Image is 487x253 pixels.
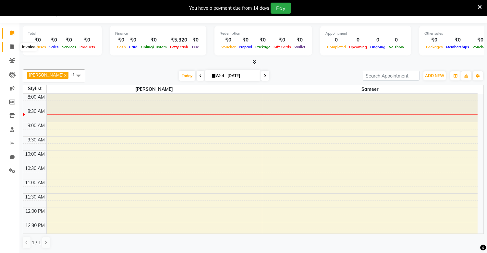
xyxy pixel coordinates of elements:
div: 12:00 PM [24,208,46,215]
span: Prepaid [237,45,254,49]
div: ₹0 [115,36,128,44]
span: Today [179,71,195,81]
span: Package [254,45,272,49]
div: ₹0 [444,36,471,44]
div: ₹0 [48,36,60,44]
div: 8:30 AM [27,108,46,115]
div: 8:00 AM [27,94,46,101]
button: ADD NEW [423,71,446,80]
button: Pay [271,3,291,14]
span: Packages [424,45,444,49]
span: +1 [70,72,80,77]
span: Online/Custom [139,45,168,49]
div: Finance [115,31,201,36]
span: Cash [115,45,128,49]
span: Wed [210,73,225,78]
div: 12:30 PM [24,222,46,229]
div: ₹5,320 [168,36,190,44]
div: ₹0 [28,36,48,44]
div: ₹0 [190,36,201,44]
div: Appointment [325,31,406,36]
div: 0 [325,36,347,44]
span: Gift Cards [272,45,293,49]
span: Sameer [262,85,478,93]
div: 11:30 AM [24,194,46,200]
div: Redemption [220,31,307,36]
div: 0 [369,36,387,44]
input: 2025-09-03 [225,71,258,81]
div: ₹0 [128,36,139,44]
div: 9:00 AM [27,122,46,129]
span: ADD NEW [425,73,444,78]
span: Ongoing [369,45,387,49]
span: Completed [325,45,347,49]
div: ₹0 [78,36,97,44]
div: ₹0 [424,36,444,44]
div: 11:00 AM [24,179,46,186]
span: Due [190,45,201,49]
span: Voucher [220,45,237,49]
div: ₹0 [237,36,254,44]
div: ₹0 [139,36,168,44]
span: Memberships [444,45,471,49]
span: Sales [48,45,60,49]
div: ₹0 [60,36,78,44]
input: Search Appointment [363,71,420,81]
div: 9:30 AM [27,137,46,143]
div: ₹0 [272,36,293,44]
span: 1 / 1 [32,239,41,246]
span: [PERSON_NAME] [29,72,64,78]
div: Invoice [20,43,37,51]
div: 0 [347,36,369,44]
div: 0 [387,36,406,44]
div: Total [28,31,97,36]
span: No show [387,45,406,49]
span: [PERSON_NAME] [47,85,262,93]
a: x [64,72,67,78]
div: ₹0 [254,36,272,44]
div: ₹0 [220,36,237,44]
span: Products [78,45,97,49]
span: Upcoming [347,45,369,49]
span: Services [60,45,78,49]
div: 10:30 AM [24,165,46,172]
div: Stylist [23,85,46,92]
div: You have a payment due from 14 days [189,5,269,12]
span: Wallet [293,45,307,49]
div: ₹0 [293,36,307,44]
span: Card [128,45,139,49]
span: Petty cash [168,45,190,49]
div: 10:00 AM [24,151,46,158]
